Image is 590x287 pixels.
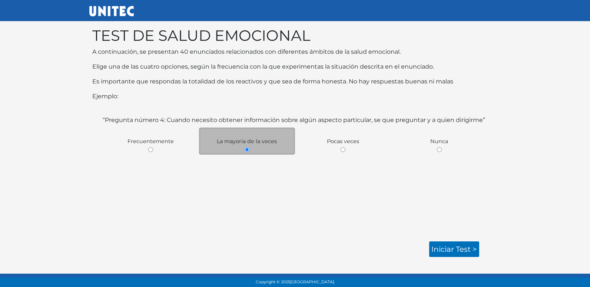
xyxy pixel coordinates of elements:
[217,138,277,145] span: La mayoria de la veces
[89,6,134,16] img: UNITEC
[290,280,335,284] span: [GEOGRAPHIC_DATA].
[92,62,498,71] p: Elige una de las cuatro opciones, según la frecuencia con la que experimentas la situación descri...
[92,92,498,101] p: Ejemplo:
[92,77,498,86] p: Es importante que respondas la totalidad de los reactivos y que sea de forma honesta. No hay resp...
[92,47,498,56] p: A continuación, se presentan 40 enunciados relacionados con diferentes ámbitos de la salud emocio...
[430,138,448,145] span: Nunca
[103,116,485,125] label: “Pregunta número 4: Cuando necesito obtener información sobre algún aspecto particular, se que pr...
[327,138,359,145] span: Pocas veces
[92,27,498,44] h1: TEST DE SALUD EMOCIONAL
[429,241,479,257] a: Iniciar test >
[127,138,174,145] span: Frecuentemente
